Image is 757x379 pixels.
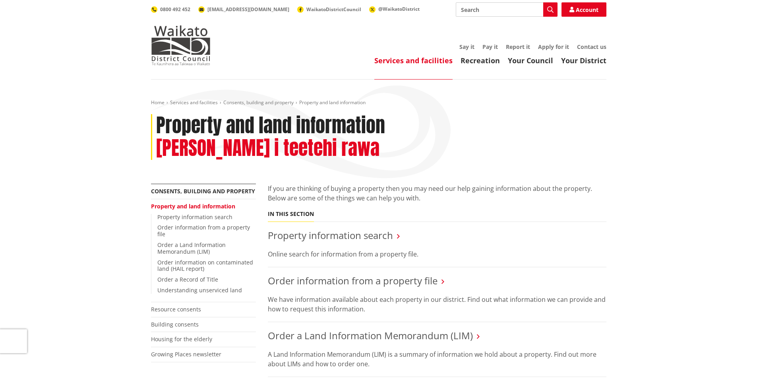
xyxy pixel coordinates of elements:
[198,6,289,13] a: [EMAIL_ADDRESS][DOMAIN_NAME]
[299,99,366,106] span: Property and land information
[508,56,553,65] a: Your Council
[268,184,606,203] p: If you are thinking of buying a property then you may need our help gaining information about the...
[306,6,361,13] span: WaikatoDistrictCouncil
[461,56,500,65] a: Recreation
[456,2,558,17] input: Search input
[170,99,218,106] a: Services and facilities
[374,56,453,65] a: Services and facilities
[268,295,606,314] p: We have information available about each property in our district. Find out what information we c...
[151,6,190,13] a: 0800 492 452
[369,6,420,12] a: @WaikatoDistrict
[561,2,606,17] a: Account
[151,25,211,65] img: Waikato District Council - Te Kaunihera aa Takiwaa o Waikato
[151,335,212,343] a: Housing for the elderly
[151,99,165,106] a: Home
[151,187,255,195] a: Consents, building and property
[538,43,569,51] a: Apply for it
[157,224,250,238] a: Order information from a property file
[157,241,226,255] a: Order a Land Information Memorandum (LIM)
[223,99,294,106] a: Consents, building and property
[268,329,473,342] a: Order a Land Information Memorandum (LIM)
[157,276,218,283] a: Order a Record of Title
[151,321,199,328] a: Building consents
[268,274,438,287] a: Order information from a property file
[156,114,385,137] h1: Property and land information
[268,211,314,218] h5: In this section
[156,137,379,160] h2: [PERSON_NAME] i teetehi rawa
[482,43,498,51] a: Pay it
[577,43,606,51] a: Contact us
[459,43,474,51] a: Say it
[506,43,530,51] a: Report it
[268,350,606,369] p: A Land Information Memorandum (LIM) is a summary of information we hold about a property. Find ou...
[160,6,190,13] span: 0800 492 452
[151,305,201,313] a: Resource consents
[268,229,393,242] a: Property information search
[268,249,606,259] p: Online search for information from a property file.
[157,258,253,273] a: Order information on contaminated land (HAIL report)
[207,6,289,13] span: [EMAIL_ADDRESS][DOMAIN_NAME]
[151,99,606,106] nav: breadcrumb
[151,350,221,358] a: Growing Places newsletter
[378,6,420,12] span: @WaikatoDistrict
[157,213,232,221] a: Property information search
[297,6,361,13] a: WaikatoDistrictCouncil
[561,56,606,65] a: Your District
[151,202,235,210] a: Property and land information
[157,286,242,294] a: Understanding unserviced land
